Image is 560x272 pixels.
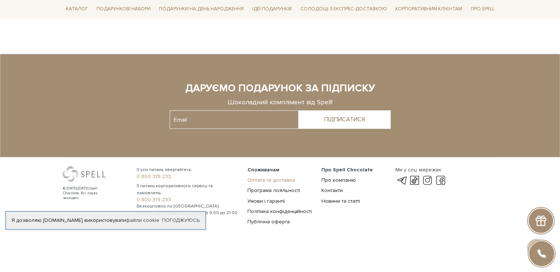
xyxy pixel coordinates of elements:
[137,173,239,179] a: 0 800 319 233
[321,177,356,183] a: Про компанію
[408,176,421,185] a: tik-tok
[94,4,154,15] span: Подарункові набори
[247,177,295,183] a: Оплата та доставка
[321,166,373,172] span: Про Spell Chocolate
[395,166,447,173] div: Ми у соц. мережах:
[297,3,390,15] a: Солодощі з експрес-доставкою
[126,217,159,223] a: файли cookie
[247,218,290,224] a: Публічна оферта
[63,4,91,15] span: Каталог
[137,182,239,196] span: З питань корпоративного сервісу та замовлень:
[162,217,200,224] a: Погоджуюсь
[247,187,300,193] a: Програма лояльності
[137,203,239,209] span: Безкоштовно по [GEOGRAPHIC_DATA]
[6,217,205,224] div: Я дозволяю [DOMAIN_NAME] використовувати
[421,176,434,185] a: instagram
[249,4,295,15] span: Ідеї подарунків
[468,4,497,15] span: Про Spell
[137,196,239,203] a: 0 800 319 233
[321,187,343,193] a: Контакти
[395,176,408,185] a: telegram
[434,176,447,185] a: facebook
[137,209,239,216] span: Контакт-центр працює щоденно з 9:00 до 21:00
[321,198,360,204] a: Новини та статті
[156,4,247,15] span: Подарунки на День народження
[392,3,465,15] a: Корпоративним клієнтам
[137,166,239,173] span: З усіх питань звертайтесь:
[247,198,285,204] a: Умови і гарантії
[247,208,312,214] a: Політика конфіденційності
[63,186,113,200] div: © [DATE]-[DATE] Spell Chocolate. Всі права захищені
[247,166,279,172] span: Споживачам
